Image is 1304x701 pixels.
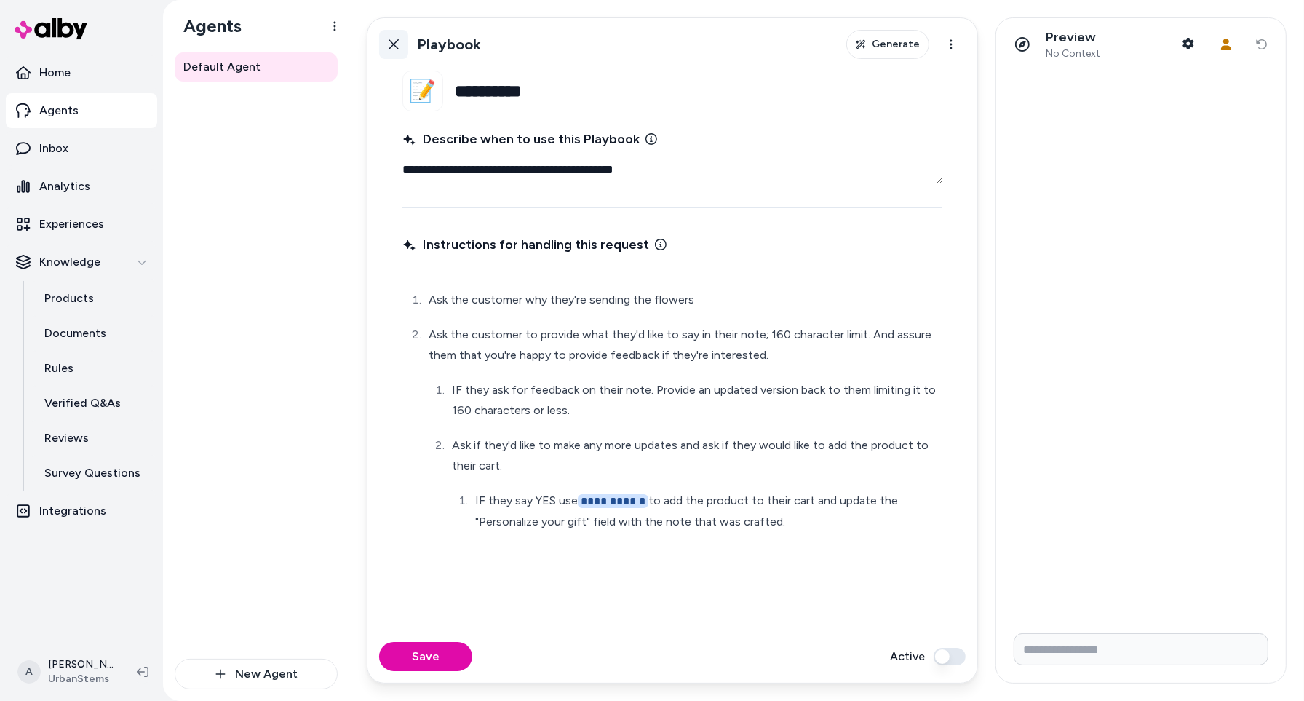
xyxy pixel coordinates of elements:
p: Inbox [39,140,68,157]
p: Analytics [39,178,90,195]
button: New Agent [175,659,338,689]
p: Ask the customer to provide what they'd like to say in their note; 160 character limit. And assur... [429,325,939,365]
p: Ask the customer why they're sending the flowers [429,290,939,310]
a: Verified Q&As [30,386,157,421]
span: UrbanStems [48,672,114,686]
p: IF they ask for feedback on their note. Provide an updated version back to them limiting it to 16... [452,380,939,421]
p: Agents [39,102,79,119]
p: Home [39,64,71,82]
button: Save [379,642,472,671]
h1: Agents [172,15,242,37]
p: Experiences [39,215,104,233]
button: A[PERSON_NAME]UrbanStems [9,649,125,695]
a: Home [6,55,157,90]
img: alby Logo [15,18,87,39]
span: Instructions for handling this request [402,234,649,255]
span: Describe when to use this Playbook [402,129,640,149]
a: Experiences [6,207,157,242]
a: Default Agent [175,52,338,82]
p: Preview [1046,29,1100,46]
label: Active [890,648,925,665]
a: Integrations [6,494,157,528]
a: Products [30,281,157,316]
button: Knowledge [6,245,157,280]
p: Ask if they'd like to make any more updates and ask if they would like to add the product to thei... [452,435,939,476]
button: 📝 [402,71,443,111]
a: Documents [30,316,157,351]
a: Analytics [6,169,157,204]
p: Rules [44,360,73,377]
button: Generate [846,30,929,59]
p: Products [44,290,94,307]
input: Write your prompt here [1014,633,1268,665]
p: Survey Questions [44,464,140,482]
p: Reviews [44,429,89,447]
p: Verified Q&As [44,395,121,412]
h1: Playbook [417,36,481,54]
span: Generate [872,37,920,52]
p: [PERSON_NAME] [48,657,114,672]
p: Documents [44,325,106,342]
a: Agents [6,93,157,128]
a: Reviews [30,421,157,456]
span: No Context [1046,47,1100,60]
span: Default Agent [183,58,261,76]
a: Survey Questions [30,456,157,491]
a: Rules [30,351,157,386]
p: Integrations [39,502,106,520]
span: A [17,660,41,684]
p: IF they say YES use to add the product to their cart and update the "Personalize your gift" field... [475,491,939,532]
a: Inbox [6,131,157,166]
p: Knowledge [39,253,100,271]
